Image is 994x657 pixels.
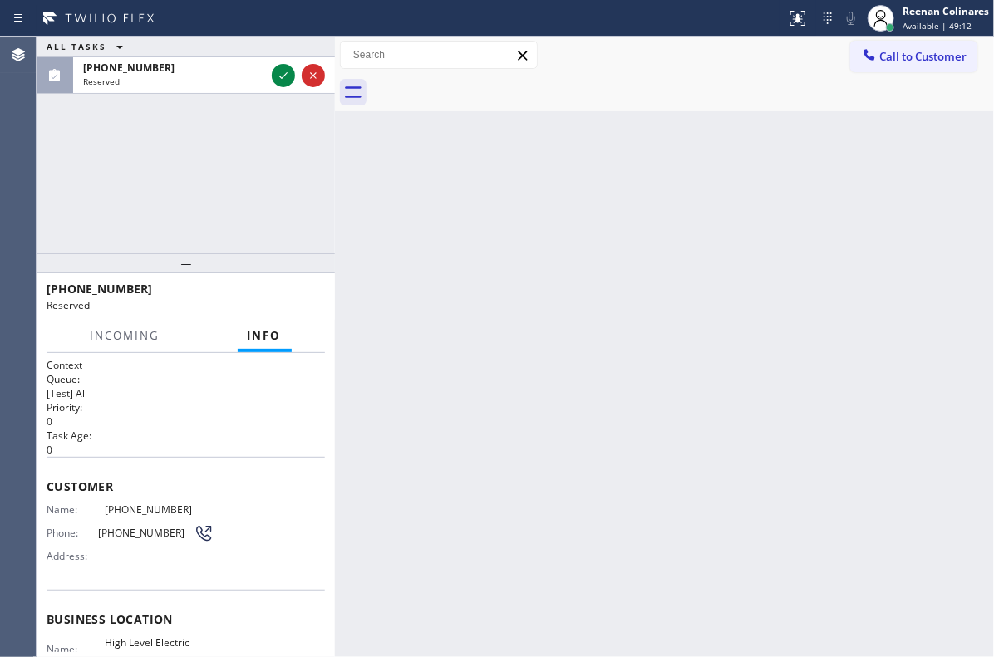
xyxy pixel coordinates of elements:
[47,358,325,372] h1: Context
[47,400,325,414] h2: Priority:
[47,443,325,457] p: 0
[903,4,989,18] div: Reenan Colinares
[47,429,325,443] h2: Task Age:
[47,611,325,627] span: Business location
[238,320,292,352] button: Info
[83,76,120,87] span: Reserved
[839,7,863,30] button: Mute
[272,64,295,87] button: Accept
[47,298,90,312] span: Reserved
[850,41,977,72] button: Call to Customer
[47,503,105,516] span: Name:
[47,478,325,494] span: Customer
[105,503,214,516] span: [PHONE_NUMBER]
[83,61,175,75] span: [PHONE_NUMBER]
[903,20,972,32] span: Available | 49:12
[47,550,105,562] span: Address:
[98,527,194,539] span: [PHONE_NUMBER]
[37,37,140,56] button: ALL TASKS
[47,281,152,297] span: [PHONE_NUMBER]
[879,49,967,64] span: Call to Customer
[47,527,98,539] span: Phone:
[47,643,105,655] span: Name:
[248,328,282,343] span: Info
[81,320,170,352] button: Incoming
[302,64,325,87] button: Reject
[91,328,160,343] span: Incoming
[47,386,325,400] p: [Test] All
[47,414,325,429] p: 0
[47,372,325,386] h2: Queue:
[47,41,106,52] span: ALL TASKS
[341,42,537,68] input: Search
